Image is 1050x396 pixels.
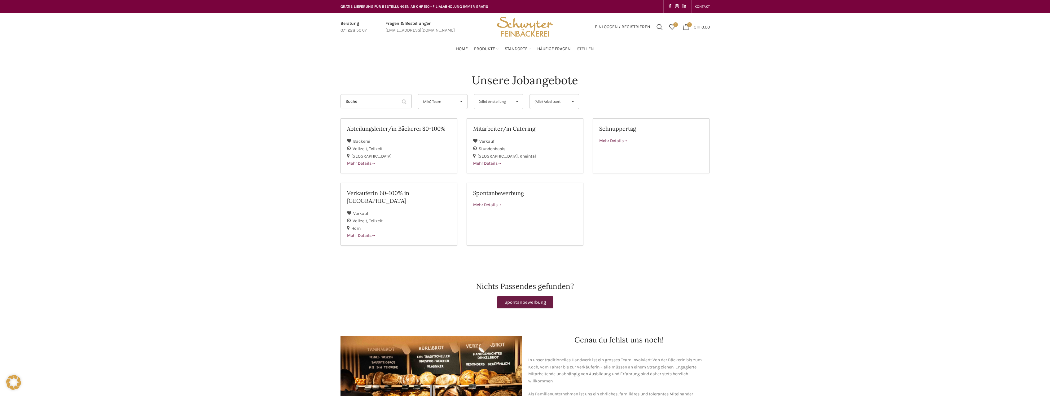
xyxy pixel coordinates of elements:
span: Teilzeit [369,146,383,151]
h2: Spontanbewerbung [473,189,577,197]
span: Vollzeit [353,146,369,151]
span: Häufige Fragen [537,46,571,52]
span: Stellen [577,46,594,52]
img: Bäckerei Schwyter [494,13,555,41]
a: Produkte [474,43,499,55]
span: Stundenbasis [479,146,505,151]
a: Standorte [505,43,531,55]
span: Horn [351,226,361,231]
a: VerkäuferIn 60-100% in [GEOGRAPHIC_DATA] Verkauf Vollzeit Teilzeit Horn Mehr Details [340,183,457,246]
span: Verkauf [353,211,368,216]
span: GRATIS LIEFERUNG FÜR BESTELLUNGEN AB CHF 150 - FILIALABHOLUNG IMMER GRATIS [340,4,488,9]
a: Facebook social link [667,2,673,11]
a: Spontanbewerbung [497,296,553,308]
a: Linkedin social link [681,2,688,11]
span: Verkauf [479,139,494,144]
a: Häufige Fragen [537,43,571,55]
h2: Mitarbeiter/in Catering [473,125,577,133]
a: KONTAKT [695,0,710,13]
span: Mehr Details [473,161,502,166]
span: ▾ [455,94,467,109]
span: [GEOGRAPHIC_DATA] [477,154,520,159]
h2: VerkäuferIn 60-100% in [GEOGRAPHIC_DATA] [347,189,451,205]
span: Mehr Details [347,161,376,166]
a: Infobox link [385,20,455,34]
span: Rheintal [520,154,536,159]
span: KONTAKT [695,4,710,9]
a: Mitarbeiter/in Catering Verkauf Stundenbasis [GEOGRAPHIC_DATA] Rheintal Mehr Details [467,118,583,173]
h2: Schnuppertag [599,125,703,133]
span: (Alle) Anstellung [479,94,508,109]
a: Spontanbewerbung Mehr Details [467,183,583,246]
span: Produkte [474,46,495,52]
span: Home [456,46,468,52]
span: 0 [687,22,692,27]
p: In unser traditionelles Handwerk ist ein grosses Team involviert: Von der Bäckerin bis zum Koch, ... [528,357,710,385]
a: Home [456,43,468,55]
a: Schnuppertag Mehr Details [593,118,710,173]
span: Teilzeit [369,218,383,224]
span: Bäckerei [353,139,370,144]
span: Mehr Details [347,233,376,238]
a: Abteilungsleiter/in Bäckerei 80-100% Bäckerei Vollzeit Teilzeit [GEOGRAPHIC_DATA] Mehr Details [340,118,457,173]
a: Suchen [653,21,666,33]
a: 0 [666,21,678,33]
h2: Abteilungsleiter/in Bäckerei 80-100% [347,125,451,133]
span: Mehr Details [599,138,628,143]
a: Stellen [577,43,594,55]
span: (Alle) Arbeitsort [534,94,564,109]
h4: Unsere Jobangebote [472,72,578,88]
input: Suche [340,94,412,108]
span: Einloggen / Registrieren [595,25,650,29]
span: ▾ [511,94,523,109]
bdi: 0.00 [694,24,710,29]
span: ▾ [567,94,579,109]
span: (Alle) Team [423,94,452,109]
a: Site logo [494,24,555,29]
span: Vollzeit [353,218,369,224]
a: Instagram social link [673,2,681,11]
div: Main navigation [337,43,713,55]
a: Infobox link [340,20,367,34]
span: Spontanbewerbung [504,300,546,305]
a: Einloggen / Registrieren [592,21,653,33]
span: Standorte [505,46,528,52]
a: 0 CHF0.00 [680,21,713,33]
span: Mehr Details [473,202,502,207]
div: Secondary navigation [692,0,713,13]
span: [GEOGRAPHIC_DATA] [351,154,392,159]
span: CHF [694,24,701,29]
h2: Nichts Passendes gefunden? [340,283,710,290]
span: 0 [673,22,678,27]
div: Meine Wunschliste [666,21,678,33]
h2: Genau du fehlst uns noch! [528,336,710,344]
